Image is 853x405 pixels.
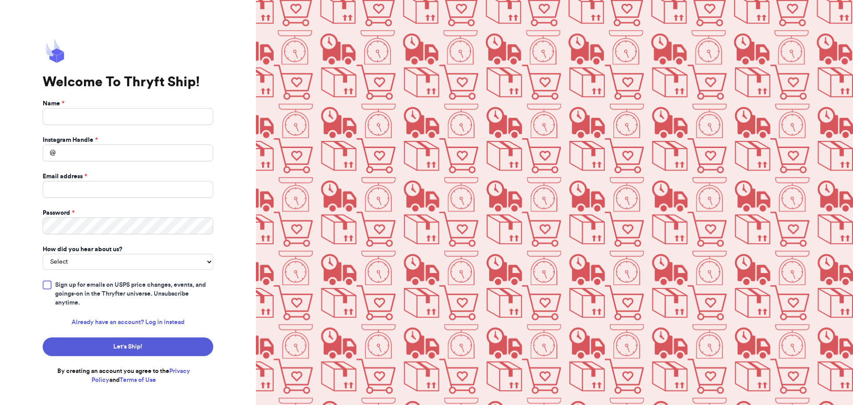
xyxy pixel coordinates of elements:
[43,245,122,254] label: How did you hear about us?
[43,209,75,217] label: Password
[43,172,87,181] label: Email address
[43,99,64,108] label: Name
[92,368,190,383] a: Privacy Policy
[43,337,213,356] button: Let's Ship!
[120,377,156,383] a: Terms of Use
[43,367,205,385] p: By creating an account you agree to the and
[43,136,98,144] label: Instagram Handle
[43,144,56,161] div: @
[72,318,184,327] a: Already have an account? Log in instead
[55,281,213,307] span: Sign up for emails on USPS price changes, events, and goings-on in the Thryfter universe. Unsubsc...
[43,74,213,90] h1: Welcome To Thryft Ship!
